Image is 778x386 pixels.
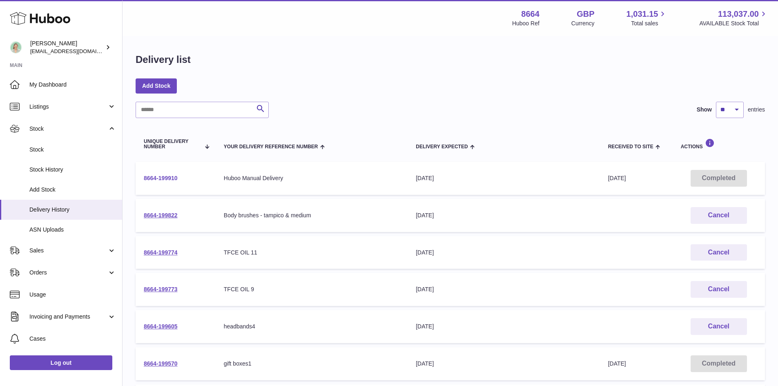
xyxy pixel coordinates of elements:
span: Stock [29,146,116,154]
span: 113,037.00 [718,9,759,20]
span: [DATE] [608,360,626,367]
button: Cancel [691,244,747,261]
a: 8664-199774 [144,249,178,256]
div: gift boxes1 [224,360,399,368]
a: 8664-199773 [144,286,178,292]
span: entries [748,106,765,114]
span: [DATE] [608,175,626,181]
div: Actions [681,138,757,149]
span: Unique Delivery Number [144,139,200,149]
div: TFCE OIL 11 [224,249,399,257]
span: Listings [29,103,107,111]
span: Stock History [29,166,116,174]
div: TFCE OIL 9 [224,286,399,293]
span: [EMAIL_ADDRESS][DOMAIN_NAME] [30,48,120,54]
span: Delivery History [29,206,116,214]
a: 113,037.00 AVAILABLE Stock Total [699,9,768,27]
span: Invoicing and Payments [29,313,107,321]
span: Your Delivery Reference Number [224,144,318,149]
span: Delivery Expected [416,144,468,149]
div: Huboo Ref [512,20,539,27]
span: Add Stock [29,186,116,194]
button: Cancel [691,318,747,335]
a: Add Stock [136,78,177,93]
div: [PERSON_NAME] [30,40,104,55]
img: internalAdmin-8664@internal.huboo.com [10,41,22,54]
strong: 8664 [521,9,539,20]
label: Show [697,106,712,114]
a: 8664-199570 [144,360,178,367]
a: 8664-199822 [144,212,178,219]
span: Stock [29,125,107,133]
a: 8664-199605 [144,323,178,330]
div: Body brushes - tampico & medium [224,212,399,219]
span: Orders [29,269,107,277]
strong: GBP [577,9,594,20]
button: Cancel [691,207,747,224]
div: [DATE] [416,212,591,219]
span: My Dashboard [29,81,116,89]
div: [DATE] [416,286,591,293]
a: 1,031.15 Total sales [626,9,668,27]
div: [DATE] [416,249,591,257]
div: Currency [571,20,595,27]
div: [DATE] [416,323,591,330]
div: [DATE] [416,174,591,182]
div: [DATE] [416,360,591,368]
span: Usage [29,291,116,299]
div: Huboo Manual Delivery [224,174,399,182]
span: ASN Uploads [29,226,116,234]
span: Received to Site [608,144,653,149]
span: Total sales [631,20,667,27]
div: headbands4 [224,323,399,330]
span: Cases [29,335,116,343]
h1: Delivery list [136,53,191,66]
span: AVAILABLE Stock Total [699,20,768,27]
span: 1,031.15 [626,9,658,20]
button: Cancel [691,281,747,298]
a: 8664-199910 [144,175,178,181]
a: Log out [10,355,112,370]
span: Sales [29,247,107,254]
